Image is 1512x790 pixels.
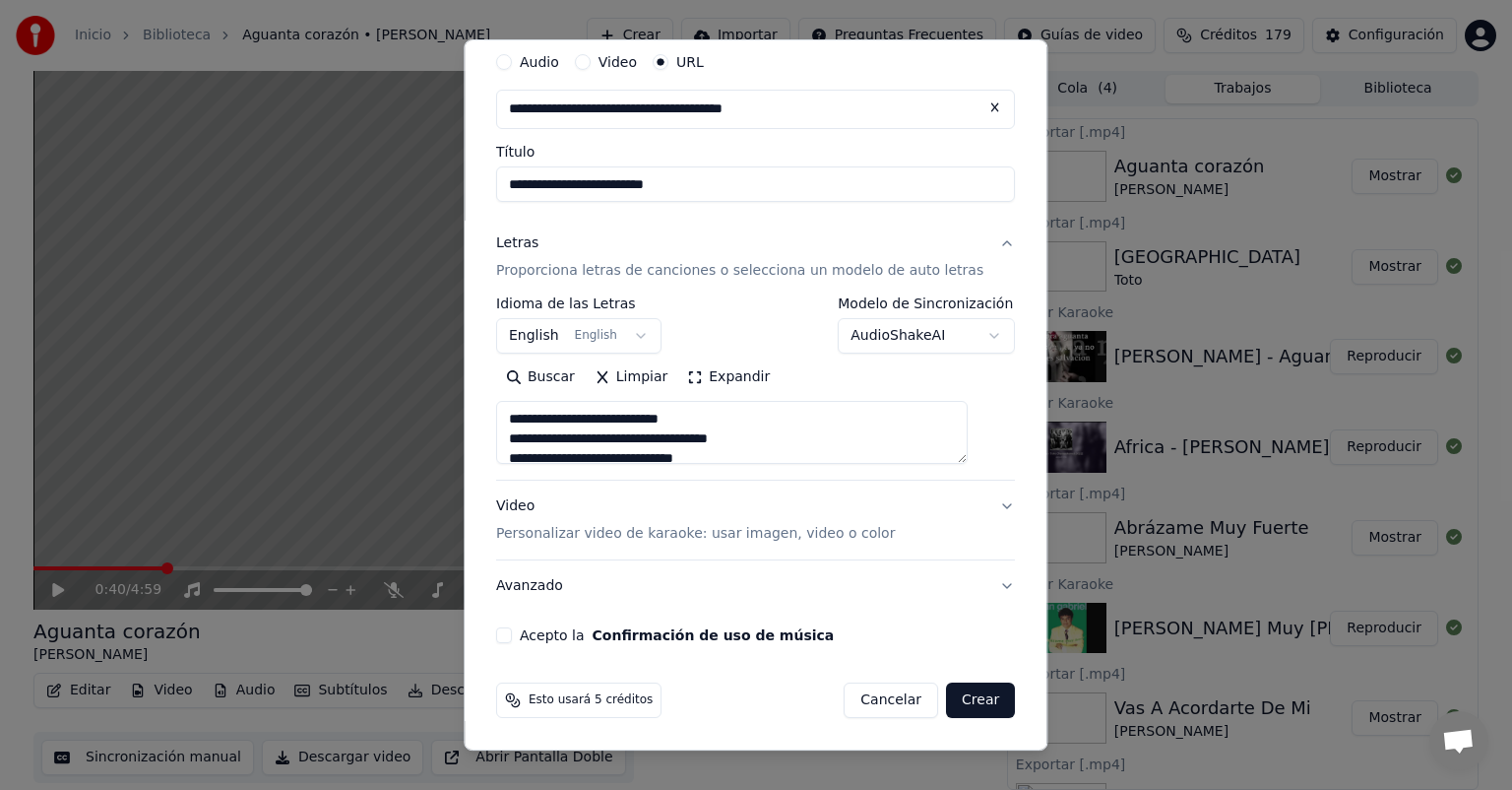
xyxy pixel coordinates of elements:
button: VideoPersonalizar video de karaoke: usar imagen, video o color [496,481,1015,560]
button: Acepto la [593,628,835,642]
label: URL [676,55,704,69]
label: Acepto la [520,628,834,642]
label: Video [598,55,637,69]
button: Buscar [496,362,585,393]
div: LetrasProporciona letras de canciones o selecciona un modelo de auto letras [496,296,1015,480]
label: Idioma de las Letras [496,296,661,310]
p: Proporciona letras de canciones o selecciona un modelo de auto letras [496,261,983,281]
button: LetrasProporciona letras de canciones o selecciona un modelo de auto letras [496,218,1015,296]
div: Letras [496,233,538,253]
p: Personalizar video de karaoke: usar imagen, video o color [496,524,895,544]
button: Cancelar [845,683,939,718]
label: Audio [520,55,559,69]
button: Limpiar [585,362,677,393]
span: Esto usará 5 créditos [529,692,653,708]
button: Crear [946,683,1015,718]
button: Expandir [678,362,781,393]
label: Modelo de Sincronización [839,296,1016,310]
button: Avanzado [496,560,1015,612]
div: Video [496,496,895,544]
label: Título [496,145,1015,159]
